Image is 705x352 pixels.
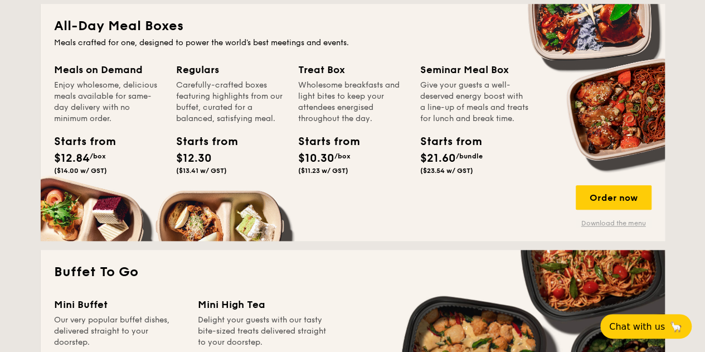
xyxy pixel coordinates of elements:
[176,152,212,165] span: $12.30
[198,315,328,348] div: Delight your guests with our tasty bite-sized treats delivered straight to your doorstep.
[456,152,483,160] span: /bundle
[298,152,334,165] span: $10.30
[54,167,107,175] span: ($14.00 w/ GST)
[298,80,407,124] div: Wholesome breakfasts and light bites to keep your attendees energised throughout the day.
[54,80,163,124] div: Enjoy wholesome, delicious meals available for same-day delivery with no minimum order.
[176,133,226,150] div: Starts from
[54,62,163,78] div: Meals on Demand
[420,167,473,175] span: ($23.54 w/ GST)
[90,152,106,160] span: /box
[669,320,683,333] span: 🦙
[420,80,529,124] div: Give your guests a well-deserved energy boost with a line-up of meals and treats for lunch and br...
[420,152,456,165] span: $21.60
[298,167,348,175] span: ($11.23 w/ GST)
[54,315,184,348] div: Our very popular buffet dishes, delivered straight to your doorstep.
[334,152,351,160] span: /box
[198,297,328,312] div: Mini High Tea
[298,62,407,78] div: Treat Box
[600,314,692,339] button: Chat with us🦙
[54,37,651,49] div: Meals crafted for one, designed to power the world's best meetings and events.
[609,321,665,332] span: Chat with us
[298,133,348,150] div: Starts from
[576,219,651,228] a: Download the menu
[176,62,285,78] div: Regulars
[176,167,227,175] span: ($13.41 w/ GST)
[54,152,90,165] span: $12.84
[54,263,651,281] h2: Buffet To Go
[420,62,529,78] div: Seminar Meal Box
[54,133,104,150] div: Starts from
[420,133,470,150] div: Starts from
[576,185,651,210] div: Order now
[54,17,651,35] h2: All-Day Meal Boxes
[176,80,285,124] div: Carefully-crafted boxes featuring highlights from our buffet, curated for a balanced, satisfying ...
[54,297,184,312] div: Mini Buffet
